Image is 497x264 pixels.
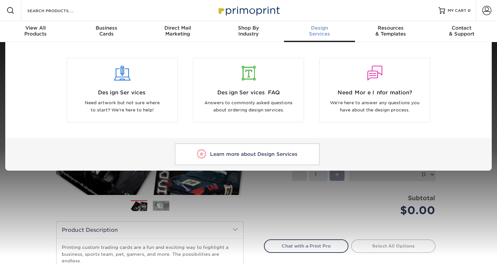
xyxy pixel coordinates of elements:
a: Direct MailMarketing [142,21,213,42]
p: Answers to commonly asked questions about ordering design services. [198,99,299,114]
a: Contact& Support [426,21,497,42]
a: Resources& Templates [355,21,426,42]
p: Need artwork but not sure where to start? We're here to help! [72,99,173,114]
div: Marketing [142,25,213,37]
span: Business [71,25,142,31]
span: Shop By [213,25,284,31]
span: Need More Information? [324,89,425,97]
span: Design Services FAQ [198,89,299,97]
span: Resources [355,25,426,31]
div: & Support [426,25,497,37]
span: MY CART [448,8,466,13]
div: Cards [71,25,142,37]
div: Industry [213,25,284,37]
a: Shop ByIndustry [213,21,284,42]
a: Design Services Need artwork but not sure where to start? We're here to help! [64,58,180,122]
span: Learn more about Design Services [210,151,297,157]
a: Learn more about Design Services [175,143,320,165]
input: SEARCH PRODUCTS..... [27,7,91,14]
a: BusinessCards [71,21,142,42]
a: Design Services FAQ Answers to commonly asked questions about ordering design services. [190,58,307,122]
div: Services [284,25,355,37]
a: DesignServices [284,21,355,42]
span: 0 [468,8,471,13]
span: Design [284,25,355,31]
span: Design Services [72,89,173,97]
img: Primoprint [216,3,281,17]
span: Contact [426,25,497,31]
div: & Templates [355,25,426,37]
span: Direct Mail [142,25,213,31]
p: We're here to answer any questions you have about the design process. [324,99,425,114]
a: Need More Information? We're here to answer any questions you have about the design process. [317,58,433,122]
